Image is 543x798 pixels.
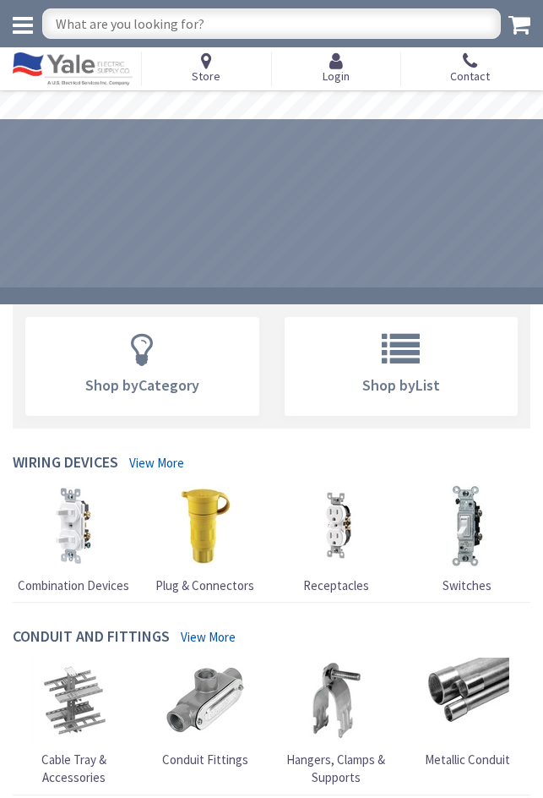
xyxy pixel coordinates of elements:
span: Store [192,68,220,84]
a: Metallic Conduit Metallic Conduit [425,658,510,768]
span: Switches [443,577,491,593]
a: Cable Tray & Accessories Cable Tray & Accessories [12,658,135,787]
a: Receptacles Receptacles [294,484,378,594]
a: Hangers, Clamps & Supports Hangers, Clamps & Supports [274,658,398,787]
a: Login [323,52,350,82]
h4: Conduit and Fittings [13,628,170,649]
a: Contact [450,52,490,82]
img: Combination Devices [31,484,116,568]
span: List [415,375,440,395]
span: Metallic Conduit [425,752,510,768]
img: Plug & Connectors [163,484,247,568]
a: Plug & Connectors Plug & Connectors [155,484,254,594]
span: Conduit Fittings [162,752,248,768]
span: Shop by [85,375,199,395]
img: Switches [425,484,509,568]
img: Yale Electric Supply Co. [13,52,133,85]
span: Contact [450,70,490,82]
span: Plug & Connectors [155,577,254,593]
a: Conduit Fittings Conduit Fittings [162,658,248,768]
img: Hangers, Clamps & Supports [294,658,378,742]
a: Combination Devices Combination Devices [18,484,129,594]
a: View More [129,454,184,472]
span: Combination Devices [18,577,129,593]
h4: Wiring Devices [13,454,118,475]
span: Login [323,68,350,84]
a: Shop byList [285,318,518,415]
a: Switches Switches [425,484,509,594]
a: Shop byCategory [26,318,258,415]
span: Shop by [362,375,440,395]
img: Receptacles [294,484,378,568]
img: Conduit Fittings [163,658,247,742]
img: Cable Tray & Accessories [31,658,116,742]
span: Hangers, Clamps & Supports [286,752,385,785]
span: Category [138,375,199,395]
img: Metallic Conduit [425,658,509,742]
span: Cable Tray & Accessories [41,752,106,785]
input: What are you looking for? [42,8,501,39]
span: Receptacles [303,577,369,593]
a: Store [192,52,220,82]
a: View More [181,628,236,646]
